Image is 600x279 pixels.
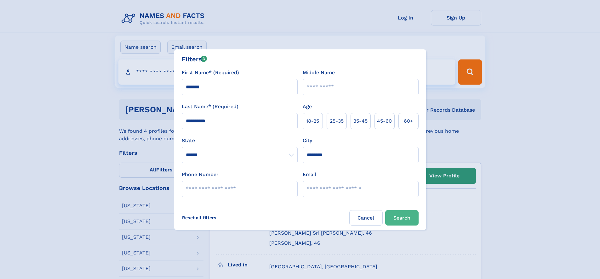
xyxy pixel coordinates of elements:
[377,117,392,125] span: 45‑60
[182,137,298,144] label: State
[182,69,239,76] label: First Name* (Required)
[404,117,413,125] span: 60+
[303,137,312,144] label: City
[306,117,319,125] span: 18‑25
[303,103,312,110] label: Age
[330,117,344,125] span: 25‑35
[182,54,207,64] div: Filters
[385,210,419,226] button: Search
[182,171,219,178] label: Phone Number
[178,210,220,225] label: Reset all filters
[349,210,383,226] label: Cancel
[303,171,316,178] label: Email
[303,69,335,76] label: Middle Name
[353,117,368,125] span: 35‑45
[182,103,238,110] label: Last Name* (Required)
